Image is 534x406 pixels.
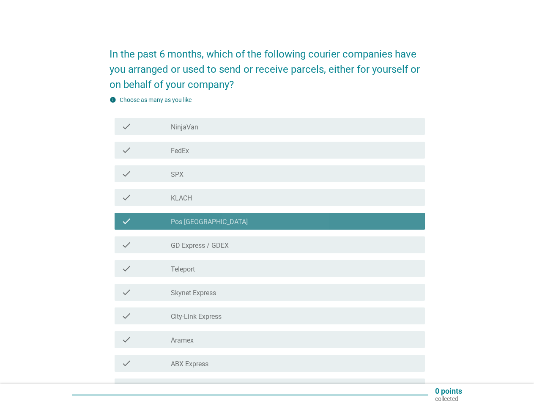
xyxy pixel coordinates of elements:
[171,313,222,321] label: City-Link Express
[171,336,194,345] label: Aramex
[171,218,248,226] label: Pos [GEOGRAPHIC_DATA]
[435,387,462,395] p: 0 points
[171,241,229,250] label: GD Express / GDEX
[121,382,131,392] i: check
[435,395,462,403] p: collected
[110,38,425,92] h2: In the past 6 months, which of the following courier companies have you arranged or used to send ...
[171,384,209,392] label: DHL Express
[121,311,131,321] i: check
[171,265,195,274] label: Teleport
[121,263,131,274] i: check
[171,289,216,297] label: Skynet Express
[171,123,198,132] label: NinjaVan
[121,240,131,250] i: check
[171,170,183,179] label: SPX
[121,192,131,203] i: check
[171,194,192,203] label: KLACH
[121,287,131,297] i: check
[121,169,131,179] i: check
[120,96,192,103] label: Choose as many as you like
[171,360,208,368] label: ABX Express
[110,96,116,103] i: info
[121,216,131,226] i: check
[121,121,131,132] i: check
[171,147,189,155] label: FedEx
[121,358,131,368] i: check
[121,145,131,155] i: check
[121,335,131,345] i: check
